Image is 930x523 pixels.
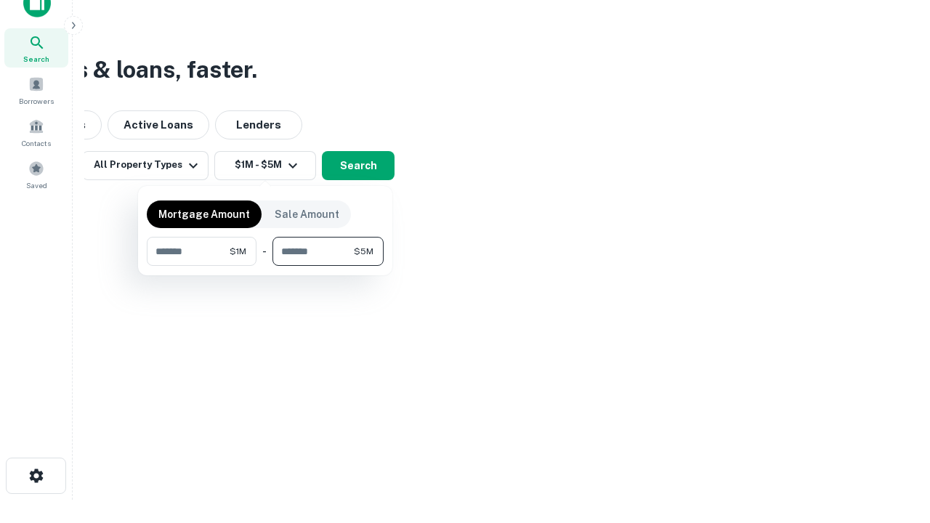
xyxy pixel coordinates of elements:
[354,245,373,258] span: $5M
[857,407,930,477] iframe: Chat Widget
[230,245,246,258] span: $1M
[275,206,339,222] p: Sale Amount
[262,237,267,266] div: -
[158,206,250,222] p: Mortgage Amount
